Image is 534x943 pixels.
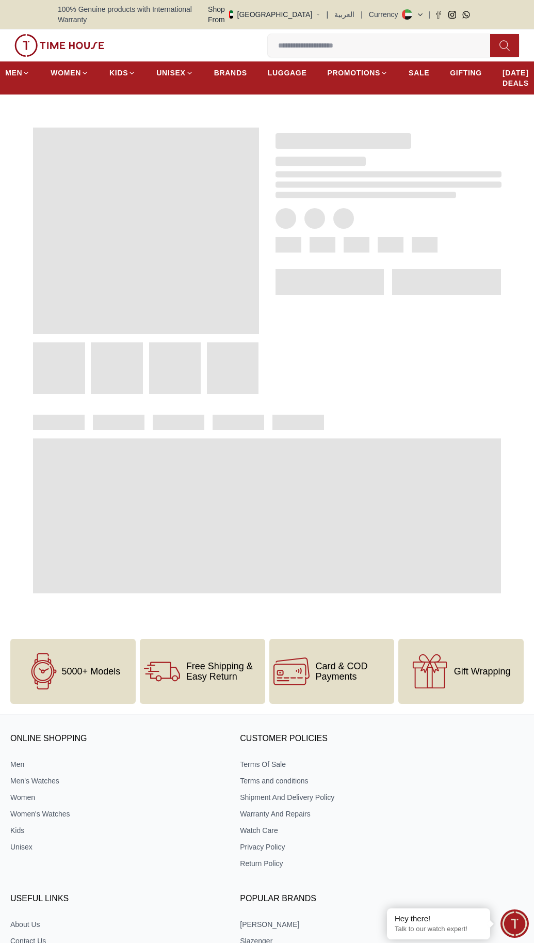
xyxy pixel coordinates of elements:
a: Instagram [448,11,456,19]
button: العربية [334,9,354,20]
span: Free Shipping & Easy Return [186,661,261,682]
a: Men [10,759,217,769]
div: Chat Widget [500,909,529,938]
span: UNISEX [156,68,185,78]
p: Talk to our watch expert! [395,925,482,934]
h3: USEFUL LINKS [10,891,217,907]
a: Shipment And Delivery Policy [240,792,447,803]
h3: CUSTOMER POLICIES [240,731,447,747]
div: Hey there! [395,914,482,924]
a: GIFTING [450,64,482,82]
span: SALE [409,68,429,78]
a: Whatsapp [462,11,470,19]
span: 100% Genuine products with International Warranty [58,4,208,25]
a: Women [10,792,217,803]
a: UNISEX [156,64,193,82]
button: Shop From[GEOGRAPHIC_DATA] [208,4,320,25]
a: BRANDS [214,64,247,82]
a: Men's Watches [10,776,217,786]
span: 5000+ Models [62,666,121,677]
img: United Arab Emirates [229,10,233,19]
a: Kids [10,825,217,836]
span: GIFTING [450,68,482,78]
a: [DATE] DEALS [503,64,529,92]
span: | [327,9,329,20]
a: Women's Watches [10,809,217,819]
img: ... [14,34,104,57]
a: WOMEN [51,64,89,82]
span: PROMOTIONS [327,68,380,78]
span: BRANDS [214,68,247,78]
a: Return Policy [240,858,447,869]
a: SALE [409,64,429,82]
span: Card & COD Payments [316,661,391,682]
span: [DATE] DEALS [503,68,529,88]
a: [PERSON_NAME] [240,919,447,930]
a: Terms and conditions [240,776,447,786]
span: WOMEN [51,68,81,78]
a: Privacy Policy [240,842,447,852]
a: MEN [5,64,30,82]
h3: ONLINE SHOPPING [10,731,217,747]
span: | [361,9,363,20]
span: Gift Wrapping [454,666,511,677]
span: MEN [5,68,22,78]
a: KIDS [109,64,136,82]
a: LUGGAGE [268,64,307,82]
a: Warranty And Repairs [240,809,447,819]
h3: Popular Brands [240,891,447,907]
span: KIDS [109,68,128,78]
a: Unisex [10,842,217,852]
a: About Us [10,919,217,930]
span: | [428,9,430,20]
span: LUGGAGE [268,68,307,78]
div: Currency [369,9,402,20]
a: Facebook [434,11,442,19]
a: PROMOTIONS [327,64,388,82]
a: Watch Care [240,825,447,836]
a: Terms Of Sale [240,759,447,769]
